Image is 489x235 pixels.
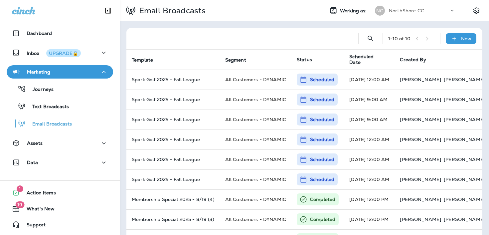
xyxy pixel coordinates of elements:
p: [PERSON_NAME] [400,137,441,142]
td: [DATE] 12:00 PM [344,209,395,229]
span: All Customers - DYNAMIC [225,117,286,122]
p: New [461,36,471,41]
span: What's New [20,206,55,214]
button: Support [7,218,113,231]
p: [PERSON_NAME] [444,177,485,182]
p: Scheduled [310,96,334,103]
td: [DATE] 12:00 PM [344,189,395,209]
span: Action Items [20,190,56,198]
p: Membership Special 2025 - 8/19 (4) [132,197,215,202]
p: Spark Golf 2025 - Fall League [132,157,215,162]
p: Spark Golf 2025 - Fall League [132,177,215,182]
td: [DATE] 9:00 AM [344,90,395,110]
div: 1 - 10 of 10 [388,36,410,41]
p: Spark Golf 2025 - Fall League [132,137,215,142]
button: Dashboard [7,27,113,40]
span: All Customers - DYNAMIC [225,176,286,182]
p: [PERSON_NAME] [400,97,441,102]
td: [DATE] 12:00 AM [344,169,395,189]
p: [PERSON_NAME] [444,77,485,82]
span: 19 [15,201,24,208]
button: 19What's New [7,202,113,215]
span: Scheduled Date [349,54,383,65]
span: Status [297,57,312,63]
p: [PERSON_NAME] [444,117,485,122]
span: All Customers - DYNAMIC [225,77,286,83]
p: [PERSON_NAME] [400,77,441,82]
div: NC [375,6,385,16]
p: Spark Golf 2025 - Fall League [132,77,215,82]
span: Segment [225,57,246,63]
p: [PERSON_NAME] [400,217,441,222]
span: Segment [225,57,255,63]
button: Text Broadcasts [7,99,113,113]
button: UPGRADE🔒 [46,49,81,57]
p: NorthShore CC [389,8,424,13]
span: Working as: [340,8,368,14]
span: Created By [400,57,426,63]
button: Collapse Sidebar [99,4,117,17]
button: Settings [470,5,482,17]
p: Membership Special 2025 - 8/19 (3) [132,217,215,222]
p: Text Broadcasts [26,104,69,110]
p: Spark Golf 2025 - Fall League [132,117,215,122]
span: All Customers - DYNAMIC [225,97,286,103]
span: All Customers - DYNAMIC [225,196,286,202]
p: [PERSON_NAME] [444,197,485,202]
p: [PERSON_NAME] [400,197,441,202]
button: Search Email Broadcasts [364,32,377,45]
p: Spark Golf 2025 - Fall League [132,97,215,102]
span: Support [20,222,46,230]
p: [PERSON_NAME] [444,97,485,102]
span: 1 [17,185,23,192]
p: Inbox [27,49,81,56]
button: Journeys [7,82,113,96]
button: Email Broadcasts [7,117,113,130]
span: All Customers - DYNAMIC [225,136,286,142]
p: Scheduled [310,136,334,143]
button: Marketing [7,65,113,79]
p: Dashboard [27,31,52,36]
p: Scheduled [310,76,334,83]
td: [DATE] 12:00 AM [344,129,395,149]
td: [DATE] 12:00 AM [344,149,395,169]
span: Template [132,57,162,63]
p: Email Broadcasts [136,6,206,16]
span: All Customers - DYNAMIC [225,216,286,222]
span: Scheduled Date [349,54,392,65]
button: Data [7,156,113,169]
button: InboxUPGRADE🔒 [7,46,113,59]
p: Scheduled [310,156,334,163]
p: Email Broadcasts [26,121,72,127]
span: All Customers - DYNAMIC [225,156,286,162]
p: [PERSON_NAME] [444,157,485,162]
p: Journeys [26,87,54,93]
p: Completed [310,196,335,203]
p: Data [27,160,38,165]
td: [DATE] 12:00 AM [344,70,395,90]
p: Scheduled [310,176,334,183]
p: Scheduled [310,116,334,123]
p: [PERSON_NAME] [444,217,485,222]
p: Completed [310,216,335,223]
td: [DATE] 9:00 AM [344,110,395,129]
button: Assets [7,136,113,150]
div: UPGRADE🔒 [49,51,78,56]
p: Assets [27,140,43,146]
p: [PERSON_NAME] [400,177,441,182]
span: Template [132,57,153,63]
p: [PERSON_NAME] [444,137,485,142]
p: [PERSON_NAME] [400,117,441,122]
p: [PERSON_NAME] [400,157,441,162]
button: 1Action Items [7,186,113,199]
p: Marketing [27,69,50,75]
